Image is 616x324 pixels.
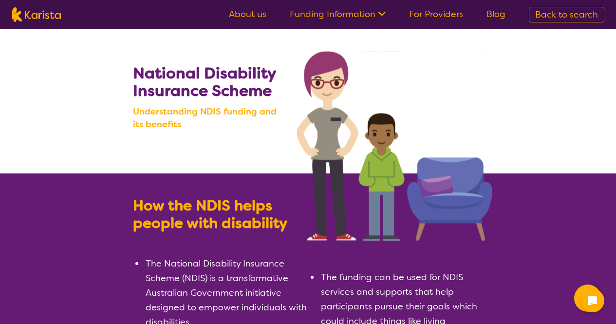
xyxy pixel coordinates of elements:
a: About us [229,8,266,20]
b: Understanding NDIS funding and its benefits [133,105,288,131]
a: Back to search [529,7,604,22]
button: Channel Menu [574,285,601,312]
span: Back to search [535,9,598,20]
a: Funding Information [290,8,386,20]
b: How the NDIS helps people with disability [133,196,287,233]
img: Karista logo [12,7,61,22]
a: For Providers [409,8,463,20]
b: National Disability Insurance Scheme [133,63,276,101]
a: Blog [486,8,505,20]
img: Search NDIS services with Karista [297,51,492,241]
